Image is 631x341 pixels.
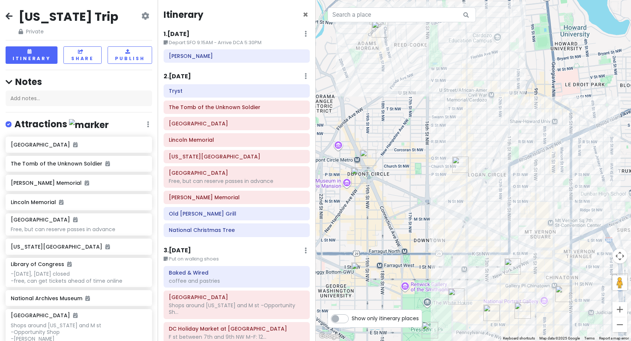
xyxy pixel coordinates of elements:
[85,296,90,301] i: Added to itinerary
[372,21,388,37] div: Tryst
[612,249,627,263] button: Map camera controls
[318,331,342,341] a: Open this area in Google Maps (opens a new window)
[328,7,476,22] input: Search a place
[11,199,147,206] h6: Lincoln Memorial
[169,53,305,59] h6: Logan Tavern
[369,8,386,24] div: Soleluna
[164,30,190,38] h6: 1 . [DATE]
[11,270,147,284] div: -[DATE], [DATE] closed -free, can get tickets ahead of time online
[169,269,305,276] h6: Baked & Wired
[164,73,191,81] h6: 2 . [DATE]
[515,302,531,319] div: Ford's Theatre
[169,294,305,301] h6: Georgetown
[303,9,308,21] span: Close itinerary
[11,216,78,223] h6: [GEOGRAPHIC_DATA]
[422,322,438,338] div: National Christmas Tree
[164,9,203,20] h4: Itinerary
[14,118,109,131] h4: Attractions
[169,120,305,127] h6: Arlington National Cemetery
[169,278,305,284] div: coffee and pastries
[73,217,78,222] i: Added to itinerary
[108,46,152,64] button: Publish
[169,88,305,94] h6: Tryst
[555,286,572,302] div: Capital One Arena
[169,153,305,160] h6: Washington Monument
[69,119,109,131] img: marker
[19,9,118,24] h2: [US_STATE] Trip
[59,200,63,205] i: Added to itinerary
[105,244,110,249] i: Added to itinerary
[73,313,78,318] i: Added to itinerary
[503,336,535,341] button: Keyboard shortcuts
[505,258,521,275] div: Tatte Bakery & Cafe | City Center
[19,27,118,36] span: Private
[169,302,305,315] div: Shops around [US_STATE] and M st -Opportunity Sh...
[169,194,305,201] h6: Ulysses S. Grant Memorial
[452,157,469,173] div: Logan Tavern
[612,275,627,290] button: Drag Pegman onto the map to open Street View
[612,317,627,332] button: Zoom out
[11,261,72,268] h6: Library of Congress
[6,91,152,106] div: Add notes...
[169,325,305,332] h6: DC Holiday Market at Dupont Circle
[85,180,89,186] i: Added to itinerary
[11,180,147,186] h6: [PERSON_NAME] Memorial
[612,273,628,290] div: L'Ardente
[612,302,627,317] button: Zoom in
[169,170,305,176] h6: Smithsonian National Air and Space Museum
[164,255,309,263] small: Put on walking shoes
[169,104,305,111] h6: The Tomb of the Unknown Soldier
[169,178,305,184] div: Free, but can reserve passes in advance
[169,210,305,217] h6: Old Ebbitt Grill
[11,312,78,319] h6: [GEOGRAPHIC_DATA]
[73,142,78,147] i: Added to itinerary
[318,331,342,341] img: Google
[360,150,376,166] div: DC Holiday Market at Dupont Circle
[303,10,308,19] button: Close
[584,336,595,340] a: Terms (opens in new tab)
[483,305,500,321] div: Warner Theatre
[352,314,419,322] span: Show only itinerary places
[164,247,191,255] h6: 3 . [DATE]
[164,39,309,46] small: Depart SFO 9:15AM - Arrive DCA 5:30PM
[11,226,147,233] div: Free, but can reserve passes in advance
[11,295,147,302] h6: National Archives Museum
[105,161,110,166] i: Added to itinerary
[351,167,367,184] div: Boogy & Peel
[539,336,580,340] span: Map data ©2025 Google
[63,46,101,64] button: Share
[67,262,72,267] i: Added to itinerary
[351,262,368,279] div: Founding Farmers DC
[169,227,305,233] h6: National Christmas Tree
[11,141,147,148] h6: [GEOGRAPHIC_DATA]
[6,76,152,88] h4: Notes
[11,243,147,250] h6: [US_STATE][GEOGRAPHIC_DATA]
[6,46,57,64] button: Itinerary
[169,137,305,143] h6: Lincoln Memorial
[169,334,305,340] div: F st between 7th and 9th NW M-F: 12...
[11,160,147,167] h6: The Tomb of the Unknown Soldier
[448,288,464,305] div: Old Ebbitt Grill
[599,336,629,340] a: Report a map error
